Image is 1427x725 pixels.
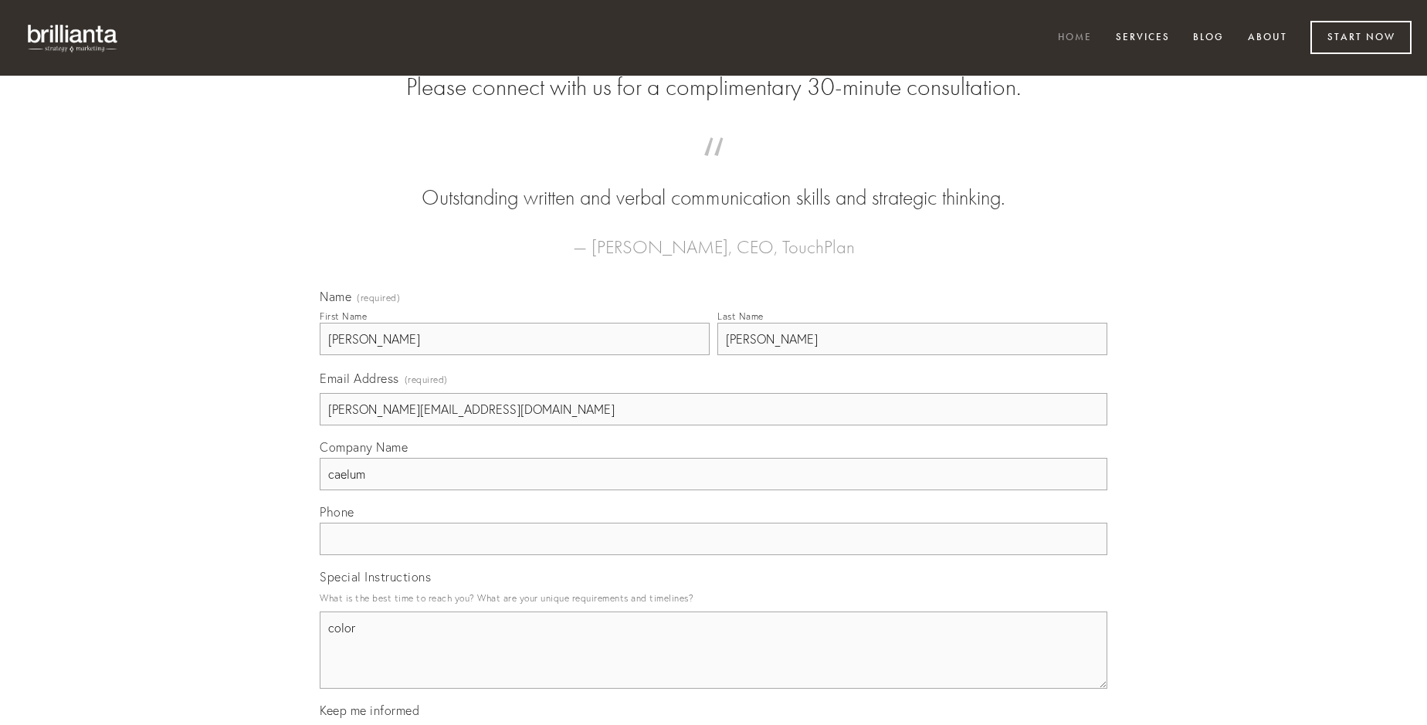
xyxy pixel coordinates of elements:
[320,73,1107,102] h2: Please connect with us for a complimentary 30-minute consultation.
[1238,25,1297,51] a: About
[320,439,408,455] span: Company Name
[717,310,764,322] div: Last Name
[320,703,419,718] span: Keep me informed
[1106,25,1180,51] a: Services
[344,213,1083,263] figcaption: — [PERSON_NAME], CEO, TouchPlan
[320,310,367,322] div: First Name
[320,588,1107,608] p: What is the best time to reach you? What are your unique requirements and timelines?
[344,153,1083,183] span: “
[15,15,131,60] img: brillianta - research, strategy, marketing
[1310,21,1412,54] a: Start Now
[320,612,1107,689] textarea: color
[1048,25,1102,51] a: Home
[344,153,1083,213] blockquote: Outstanding written and verbal communication skills and strategic thinking.
[320,371,399,386] span: Email Address
[405,369,448,390] span: (required)
[320,504,354,520] span: Phone
[1183,25,1234,51] a: Blog
[320,569,431,584] span: Special Instructions
[357,293,400,303] span: (required)
[320,289,351,304] span: Name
